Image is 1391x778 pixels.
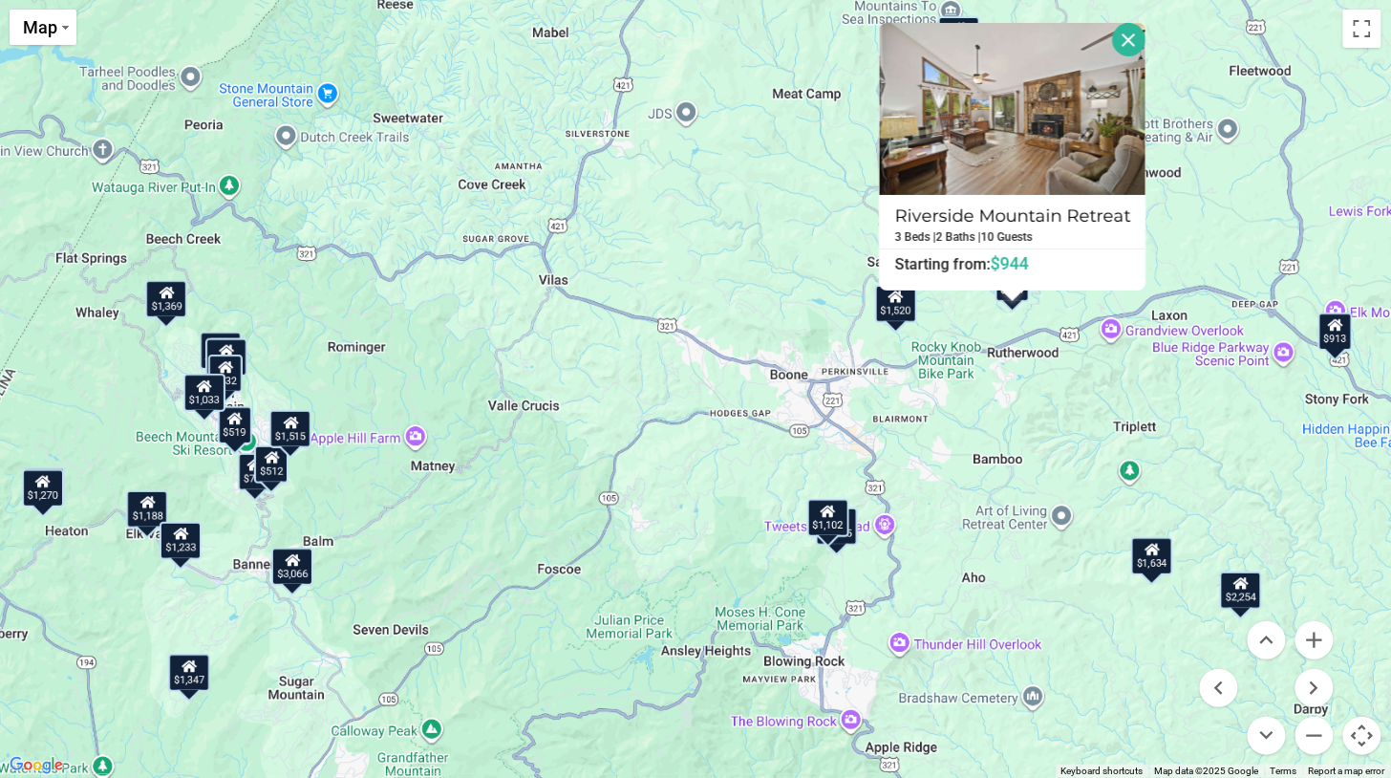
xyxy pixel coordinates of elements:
[936,231,981,244] h5: 2 Baths |
[875,285,917,323] div: $1,520
[1271,766,1297,776] a: Terms (opens in new tab)
[880,23,1146,195] img: Riverside Mountain Retreat
[1295,621,1334,659] button: Zoom in
[1061,765,1144,778] button: Keyboard shortcuts
[991,253,1029,273] span: $944
[1295,669,1334,707] button: Move right
[1248,621,1286,659] button: Move up
[1295,717,1334,755] button: Zoom out
[1155,766,1259,776] span: Map data ©2025 Google
[1343,717,1381,755] button: Map camera controls
[807,499,849,537] div: $1,102
[880,195,1146,274] a: Riverside Mountain Retreat 3 Beds | 2 Baths | 10 Guests Starting from:$944
[1318,313,1353,351] div: $913
[1220,572,1262,610] div: $2,254
[981,231,1033,244] h5: 10 Guests
[1200,669,1238,707] button: Move left
[1248,717,1286,755] button: Move down
[881,201,1145,231] h4: Riverside Mountain Retreat
[1131,537,1173,575] div: $1,634
[895,231,936,244] h5: 3 Beds |
[881,254,1145,273] h6: Starting from:
[1309,766,1385,776] a: Report a map error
